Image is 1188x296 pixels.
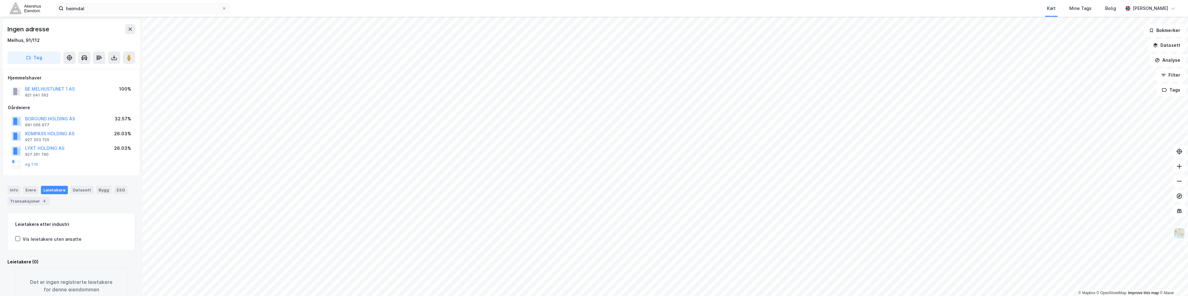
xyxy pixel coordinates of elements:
div: Eiere [23,186,38,194]
div: Melhus, 91/112 [7,37,40,44]
div: Ingen adresse [7,24,50,34]
div: Bygg [96,186,112,194]
div: Leietakere etter industri [15,221,127,228]
a: Improve this map [1128,291,1159,295]
div: Vis leietakere uten ansatte [23,235,82,243]
div: Bolig [1105,5,1116,12]
button: Filter [1156,69,1186,81]
div: Leietakere (0) [7,258,135,266]
button: Tags [1157,84,1186,96]
div: Hjemmelshaver [8,74,135,82]
div: 821 041 562 [25,93,48,98]
div: ESG [114,186,127,194]
a: Mapbox [1078,291,1095,295]
div: Kart [1047,5,1056,12]
div: Info [7,186,20,194]
div: Gårdeiere [8,104,135,111]
button: Bokmerker [1144,24,1186,37]
div: Datasett [70,186,94,194]
div: Kontrollprogram for chat [1157,266,1188,296]
div: 4 [41,198,47,204]
div: Mine Tags [1069,5,1092,12]
iframe: Chat Widget [1157,266,1188,296]
a: OpenStreetMap [1097,291,1127,295]
button: Datasett [1148,39,1186,52]
div: 26.03% [114,130,131,137]
div: 26.03% [114,145,131,152]
div: Leietakere [41,186,68,194]
div: 100% [119,85,131,93]
div: 927 353 725 [25,137,49,142]
div: [PERSON_NAME] [1133,5,1168,12]
img: akershus-eiendom-logo.9091f326c980b4bce74ccdd9f866810c.svg [10,3,41,14]
div: 32.57% [115,115,131,123]
div: 991 066 977 [25,123,49,128]
input: Søk på adresse, matrikkel, gårdeiere, leietakere eller personer [64,4,222,13]
div: Transaksjoner [7,197,50,205]
button: Tag [7,52,61,64]
img: Z [1173,227,1185,239]
div: 927 261 790 [25,152,49,157]
button: Analyse [1150,54,1186,66]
